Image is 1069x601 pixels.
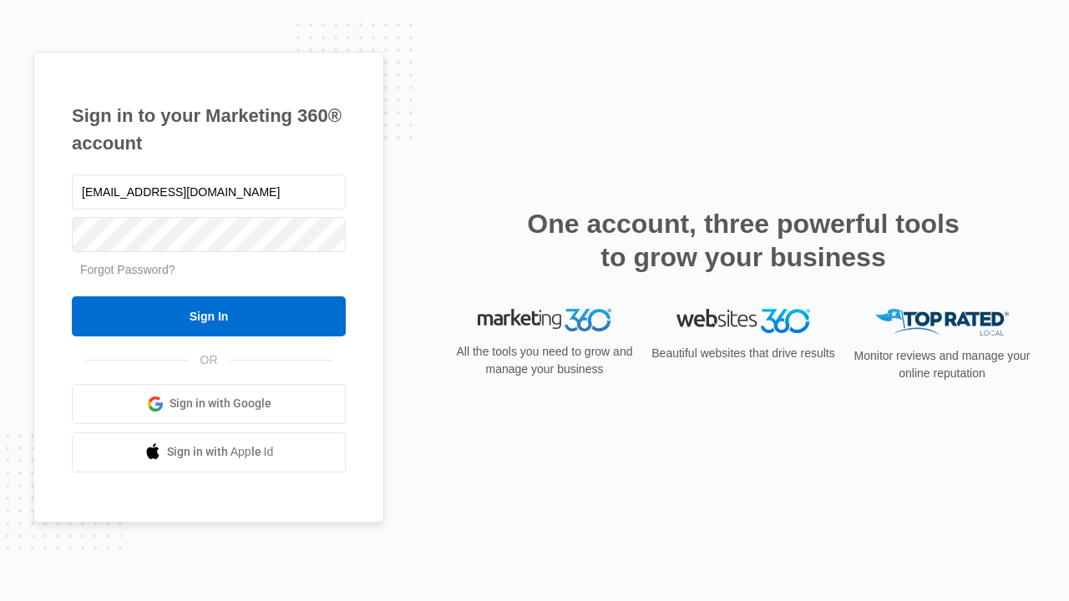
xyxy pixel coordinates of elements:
[676,309,810,333] img: Websites 360
[72,296,346,336] input: Sign In
[189,351,230,369] span: OR
[650,345,837,362] p: Beautiful websites that drive results
[875,309,1009,336] img: Top Rated Local
[167,443,274,461] span: Sign in with Apple Id
[849,347,1036,382] p: Monitor reviews and manage your online reputation
[522,207,965,274] h2: One account, three powerful tools to grow your business
[72,102,346,157] h1: Sign in to your Marketing 360® account
[478,309,611,332] img: Marketing 360
[170,395,271,412] span: Sign in with Google
[72,174,346,210] input: Email
[451,343,638,378] p: All the tools you need to grow and manage your business
[72,384,346,424] a: Sign in with Google
[80,263,175,276] a: Forgot Password?
[72,432,346,472] a: Sign in with Apple Id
